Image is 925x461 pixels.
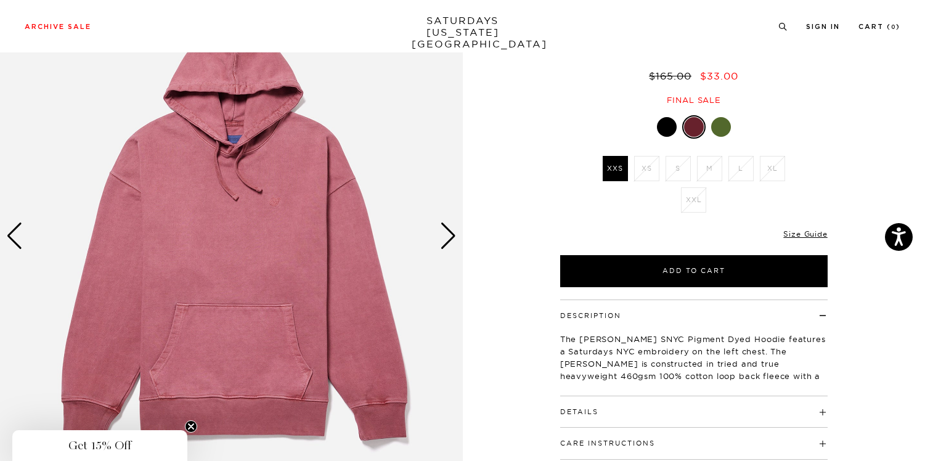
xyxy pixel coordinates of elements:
button: Details [560,409,598,415]
button: Description [560,312,621,319]
span: Get 15% Off [68,438,131,453]
del: $165.00 [649,70,696,82]
a: Archive Sale [25,23,91,30]
a: Size Guide [783,229,827,239]
button: Care Instructions [560,440,655,447]
div: Final sale [558,95,829,105]
p: The [PERSON_NAME] SNYC Pigment Dyed Hoodie features a Saturdays NYC embroidery on the left chest.... [560,333,828,394]
a: Cart (0) [858,23,900,30]
div: Previous slide [6,222,23,250]
small: 0 [891,25,896,30]
button: Close teaser [185,420,197,433]
div: Next slide [440,222,457,250]
div: Get 15% OffClose teaser [12,430,187,461]
span: $33.00 [700,70,738,82]
label: XXS [603,156,628,181]
a: SATURDAYS[US_STATE][GEOGRAPHIC_DATA] [412,15,513,50]
a: Sign In [806,23,840,30]
button: Add to Cart [560,255,828,287]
